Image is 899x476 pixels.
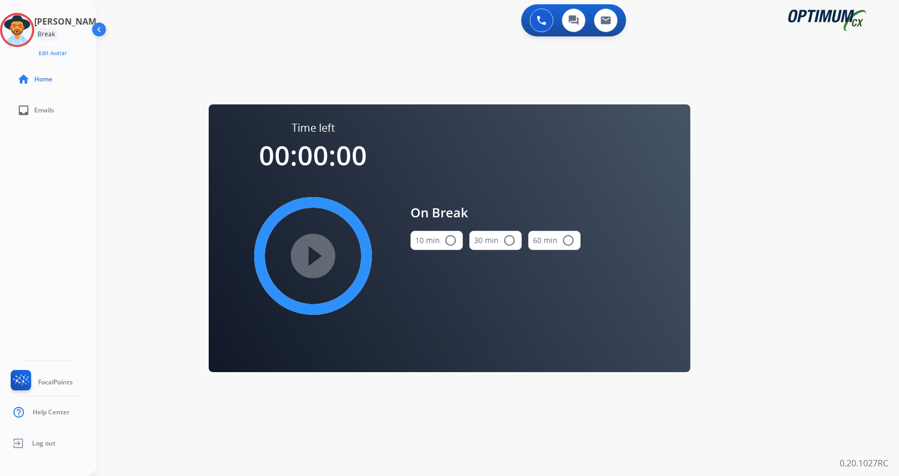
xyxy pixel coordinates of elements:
span: FocalPoints [38,378,73,387]
mat-icon: radio_button_unchecked [444,234,457,247]
span: Log out [32,439,56,448]
a: FocalPoints [9,370,73,395]
img: avatar [2,15,32,45]
button: 10 min [410,231,463,250]
span: Home [34,75,52,84]
button: 60 min [528,231,581,250]
span: Emails [34,106,54,115]
mat-icon: radio_button_unchecked [503,234,516,247]
span: Time left [292,120,335,135]
span: 00:00:00 [259,137,367,173]
p: 0.20.1027RC [840,457,888,470]
mat-icon: radio_button_unchecked [562,234,575,247]
button: Edit Avatar [34,47,71,59]
mat-icon: home [17,73,30,86]
mat-icon: inbox [17,104,30,117]
span: Help Center [33,408,70,417]
div: Break [34,28,58,41]
h3: [PERSON_NAME] [34,15,104,28]
span: On Break [410,203,581,222]
button: 30 min [469,231,522,250]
